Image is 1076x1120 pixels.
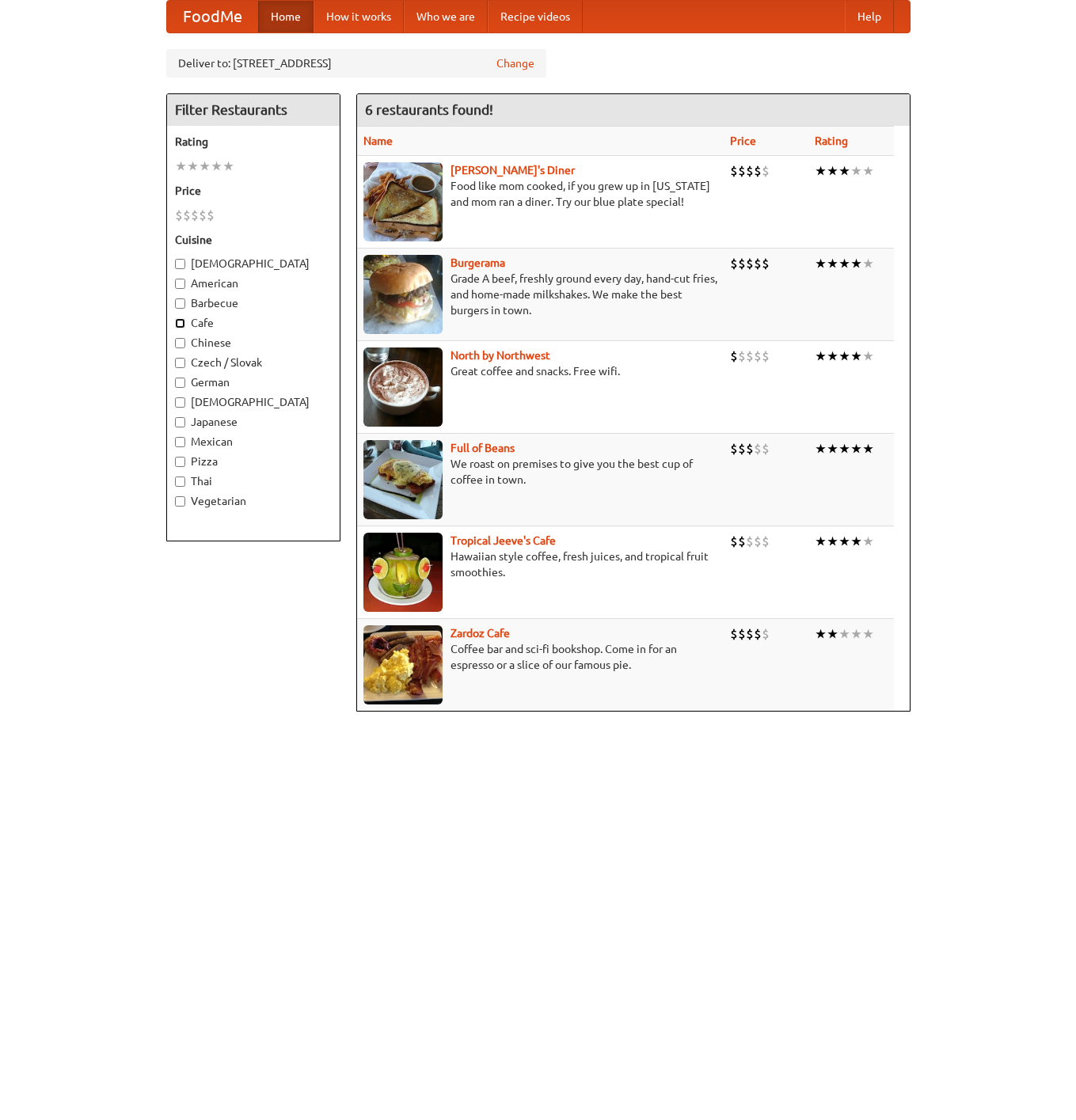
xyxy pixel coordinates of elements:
[451,442,515,454] b: Full of Beans
[175,473,332,489] label: Thai
[175,318,185,328] input: Cafe
[451,256,505,269] b: Burgerama
[827,533,838,550] li: ★
[175,338,185,348] input: Chinese
[862,625,874,643] li: ★
[827,162,838,180] li: ★
[363,363,717,379] p: Great coffee and snacks. Free wifi.
[815,533,827,550] li: ★
[451,627,510,640] a: Zardoz Cafe
[754,533,762,550] li: $
[762,533,770,550] li: $
[488,1,583,32] a: Recipe videos
[862,347,874,365] li: ★
[191,207,199,224] li: $
[175,298,185,309] input: Barbecue
[746,625,754,643] li: $
[850,625,862,643] li: ★
[762,347,770,365] li: $
[175,417,185,427] input: Japanese
[862,255,874,272] li: ★
[838,625,850,643] li: ★
[762,440,770,457] li: $
[451,349,550,362] a: North by Northwest
[754,255,762,272] li: $
[754,162,762,180] li: $
[762,162,770,180] li: $
[827,347,838,365] li: ★
[363,625,443,704] img: zardoz.jpg
[363,162,443,241] img: sallys.jpg
[850,255,862,272] li: ★
[730,625,738,643] li: $
[175,335,332,351] label: Chinese
[175,437,185,447] input: Mexican
[175,279,185,289] input: American
[827,255,838,272] li: ★
[175,275,332,291] label: American
[827,625,838,643] li: ★
[175,256,332,271] label: [DEMOGRAPHIC_DATA]
[738,347,746,365] li: $
[850,162,862,180] li: ★
[815,135,848,147] a: Rating
[838,440,850,457] li: ★
[363,255,443,334] img: burgerama.jpg
[365,102,493,117] ng-pluralize: 6 restaurants found!
[222,158,234,175] li: ★
[815,162,827,180] li: ★
[258,1,314,32] a: Home
[845,1,894,32] a: Help
[746,162,754,180] li: $
[451,534,556,547] a: Tropical Jeeve's Cafe
[167,1,258,32] a: FoodMe
[175,496,185,507] input: Vegetarian
[815,440,827,457] li: ★
[363,347,443,427] img: north.jpg
[730,347,738,365] li: $
[862,533,874,550] li: ★
[738,533,746,550] li: $
[175,378,185,388] input: German
[754,347,762,365] li: $
[363,135,393,147] a: Name
[850,347,862,365] li: ★
[175,394,332,410] label: [DEMOGRAPHIC_DATA]
[175,315,332,331] label: Cafe
[815,625,827,643] li: ★
[314,1,404,32] a: How it works
[738,625,746,643] li: $
[730,135,756,147] a: Price
[815,347,827,365] li: ★
[166,49,546,78] div: Deliver to: [STREET_ADDRESS]
[175,134,332,150] h5: Rating
[175,232,332,248] h5: Cuisine
[175,434,332,450] label: Mexican
[175,295,332,311] label: Barbecue
[363,549,717,580] p: Hawaiian style coffee, fresh juices, and tropical fruit smoothies.
[862,440,874,457] li: ★
[175,358,185,368] input: Czech / Slovak
[496,55,534,71] a: Change
[730,162,738,180] li: $
[451,164,575,177] a: [PERSON_NAME]'s Diner
[746,440,754,457] li: $
[211,158,222,175] li: ★
[738,440,746,457] li: $
[754,440,762,457] li: $
[175,454,332,469] label: Pizza
[199,158,211,175] li: ★
[175,414,332,430] label: Japanese
[175,259,185,269] input: [DEMOGRAPHIC_DATA]
[738,255,746,272] li: $
[175,476,185,487] input: Thai
[363,271,717,318] p: Grade A beef, freshly ground every day, hand-cut fries, and home-made milkshakes. We make the bes...
[175,397,185,408] input: [DEMOGRAPHIC_DATA]
[838,162,850,180] li: ★
[762,625,770,643] li: $
[363,456,717,488] p: We roast on premises to give you the best cup of coffee in town.
[754,625,762,643] li: $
